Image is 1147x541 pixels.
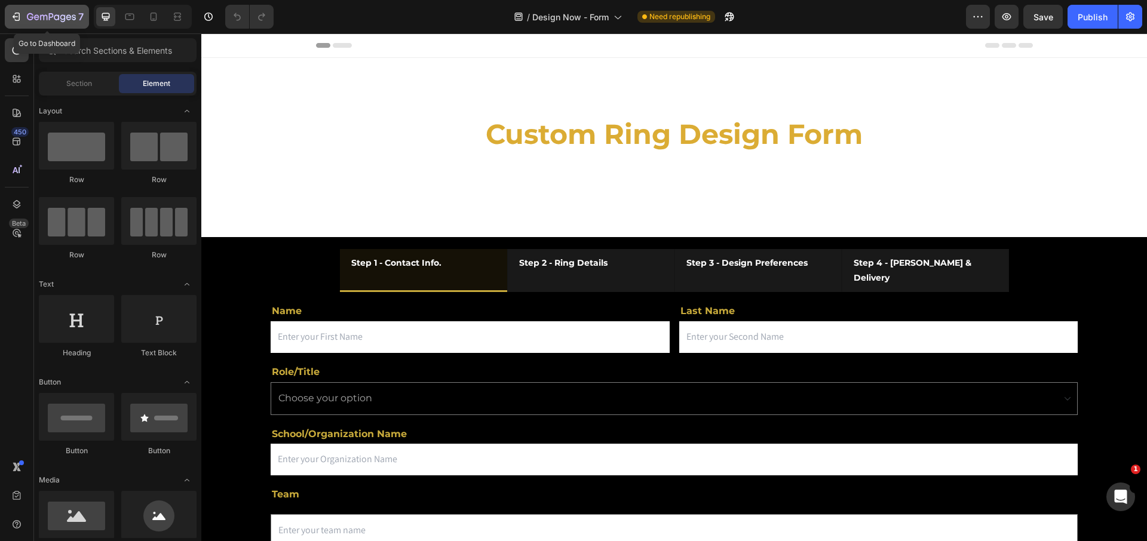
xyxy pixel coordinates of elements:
[649,11,710,22] span: Need republishing
[70,330,875,348] p: Role/Title
[39,174,114,185] div: Row
[1131,465,1140,474] span: 1
[11,127,29,137] div: 450
[177,471,197,490] span: Toggle open
[485,224,606,235] strong: Step 3 - Design Preferences
[9,219,29,228] div: Beta
[70,392,875,410] p: School/Organization Name
[1033,12,1053,22] span: Save
[69,288,468,319] input: Enter your First Name
[318,224,406,235] strong: Step 2 - Ring Details
[69,268,468,288] div: Name
[39,250,114,260] div: Row
[121,174,197,185] div: Row
[177,275,197,294] span: Toggle open
[527,11,530,23] span: /
[5,5,89,29] button: 7
[39,445,114,456] div: Button
[652,224,772,250] strong: Step 4 - [PERSON_NAME] & Delivery
[1106,482,1135,511] iframe: Intercom live chat
[1078,11,1108,23] div: Publish
[121,445,197,456] div: Button
[39,377,61,388] span: Button
[143,78,170,89] span: Element
[66,78,92,89] span: Section
[70,453,875,470] p: Team
[225,5,274,29] div: Undo/Redo
[1068,5,1118,29] button: Publish
[479,269,876,287] p: Last Name
[177,102,197,121] span: Toggle open
[121,250,197,260] div: Row
[121,348,197,358] div: Text Block
[78,10,84,24] p: 7
[39,475,60,485] span: Media
[478,288,877,319] input: Enter your Second Name
[201,33,1147,541] iframe: Design area
[69,481,876,514] input: Enter your team name
[39,348,114,358] div: Heading
[39,38,197,62] input: Search Sections & Elements
[177,373,197,392] span: Toggle open
[532,11,609,23] span: Design Now - Form
[39,106,62,116] span: Layout
[150,224,240,235] strong: Step 1 - Contact Info.
[39,279,54,290] span: Text
[310,125,636,141] strong: Design your custom championship ring [DATE]!
[69,410,876,442] input: Enter your Organization Name
[1023,5,1063,29] button: Save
